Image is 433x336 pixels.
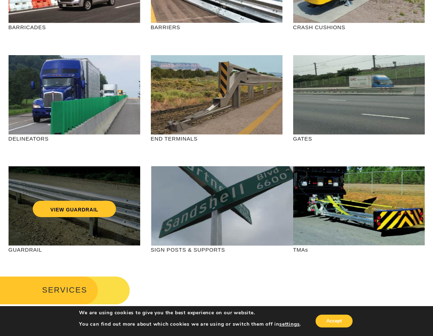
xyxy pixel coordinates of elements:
[9,23,140,31] p: BARRICADES
[32,201,116,217] a: VIEW GUARDRAIL
[79,310,301,316] p: We are using cookies to give you the best experience on our website.
[316,315,353,327] button: Accept
[151,135,282,143] p: END TERMINALS
[79,321,301,327] p: You can find out more about which cookies we are using or switch them off in .
[279,321,300,327] button: settings
[9,246,140,254] p: GUARDRAIL
[151,23,282,31] p: BARRIERS
[293,135,425,143] p: GATES
[293,246,425,254] p: TMAs
[293,23,425,31] p: CRASH CUSHIONS
[9,135,140,143] p: DELINEATORS
[151,246,282,254] p: SIGN POSTS & SUPPORTS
